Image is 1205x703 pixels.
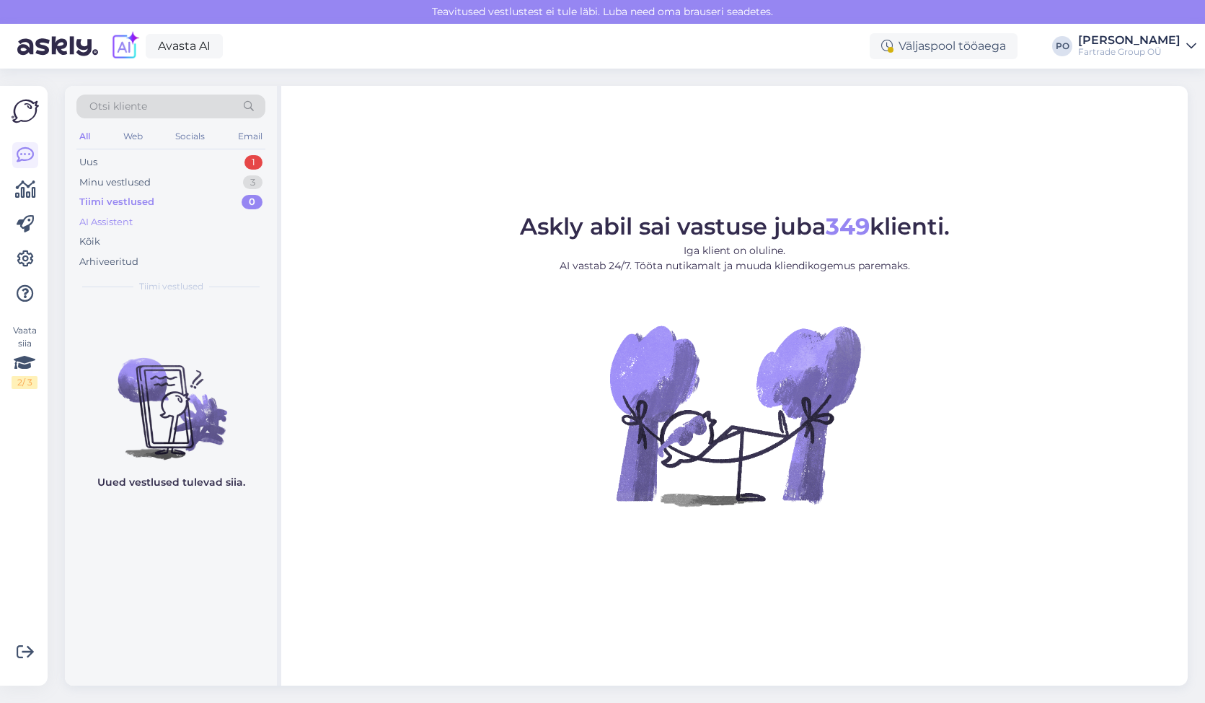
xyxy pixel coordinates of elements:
a: Avasta AI [146,34,223,58]
div: Email [235,127,265,146]
span: Otsi kliente [89,99,147,114]
div: Arhiveeritud [79,255,138,269]
b: 349 [826,212,870,240]
span: Askly abil sai vastuse juba klienti. [520,212,950,240]
a: [PERSON_NAME]Fartrade Group OÜ [1078,35,1196,58]
img: No chats [65,332,277,462]
div: PO [1052,36,1072,56]
div: [PERSON_NAME] [1078,35,1180,46]
div: All [76,127,93,146]
img: Askly Logo [12,97,39,125]
span: Tiimi vestlused [139,280,203,293]
div: Socials [172,127,208,146]
div: Vaata siia [12,324,37,389]
div: Kõik [79,235,100,249]
div: 1 [244,155,262,170]
img: explore-ai [110,31,140,61]
div: 2 / 3 [12,376,37,389]
img: No Chat active [605,285,865,545]
div: AI Assistent [79,215,133,230]
div: 0 [242,195,262,209]
p: Uued vestlused tulevad siia. [97,475,245,490]
div: Väljaspool tööaega [870,33,1018,59]
div: 3 [243,175,262,190]
div: Fartrade Group OÜ [1078,46,1180,58]
div: Tiimi vestlused [79,195,154,209]
div: Web [120,127,146,146]
p: Iga klient on oluline. AI vastab 24/7. Tööta nutikamalt ja muuda kliendikogemus paremaks. [520,243,950,274]
div: Uus [79,155,97,170]
div: Minu vestlused [79,175,151,190]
